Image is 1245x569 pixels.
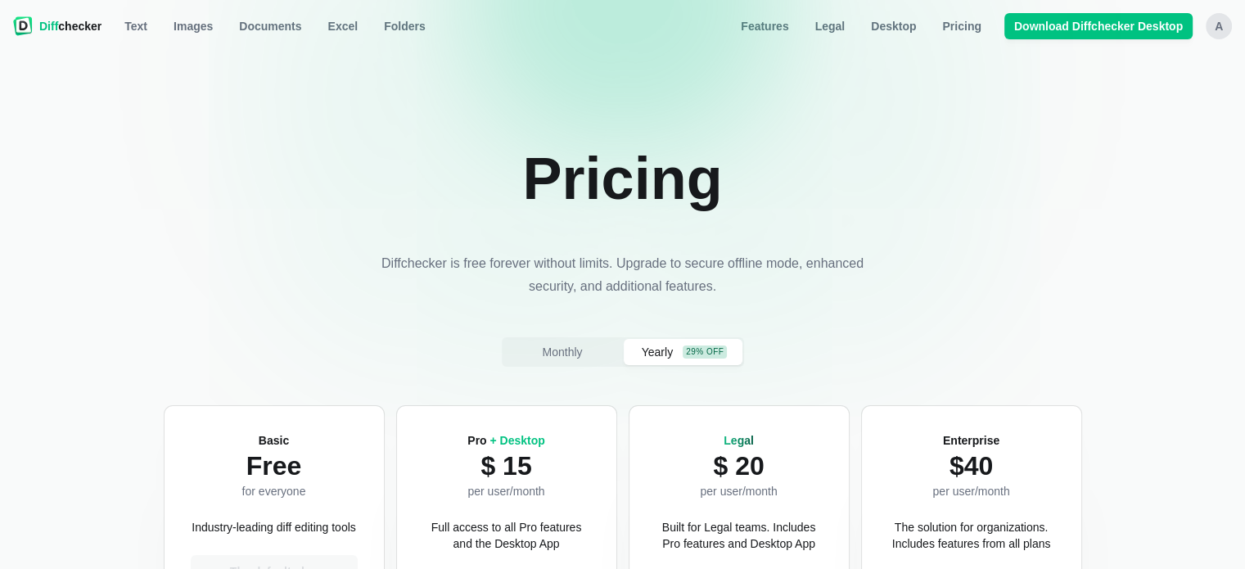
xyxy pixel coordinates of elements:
a: Diffchecker [13,13,101,39]
span: checker [39,18,101,34]
h2: Enterprise [932,432,1009,449]
button: a [1206,13,1232,39]
p: Diffchecker is free forever without limits. Upgrade to secure offline mode, enhanced security, an... [377,252,868,298]
a: Legal [805,13,855,39]
span: Documents [236,18,304,34]
button: Yearly29% off [624,339,742,365]
span: + Desktop [489,434,544,447]
span: Excel [325,18,362,34]
a: Desktop [861,13,926,39]
button: Monthly [503,339,622,365]
span: Text [121,18,151,34]
span: Download Diffchecker Desktop [1011,18,1186,34]
p: Built for Legal teams. Includes Pro features and Desktop App [656,519,823,552]
a: Images [164,13,223,39]
p: Free [242,449,306,483]
p: per user/month [932,483,1009,499]
p: $40 [932,449,1009,483]
h2: Pro [467,432,545,449]
span: Images [170,18,216,34]
span: Folders [381,18,429,34]
p: per user/month [700,483,777,499]
a: Pricing [932,13,990,39]
span: Legal [812,18,849,34]
p: Industry-leading diff editing tools [192,519,356,535]
span: Desktop [868,18,919,34]
p: $ 15 [467,449,545,483]
a: Features [731,13,798,39]
span: Features [738,18,792,34]
span: Legal [724,434,754,447]
p: for everyone [242,483,306,499]
a: Documents [229,13,311,39]
img: Diffchecker logo [13,16,33,36]
h2: Basic [242,432,306,449]
a: Download Diffchecker Desktop [1004,13,1193,39]
a: Text [115,13,157,39]
p: $ 20 [700,449,777,483]
button: Folders [374,13,435,39]
a: Excel [318,13,368,39]
p: The solution for organizations. Includes features from all plans [888,519,1055,552]
span: Monthly [539,344,585,360]
span: Diff [39,20,58,33]
h1: Pricing [522,144,722,213]
span: Yearly [638,344,676,360]
div: 29% off [683,345,727,359]
p: per user/month [467,483,545,499]
span: Pricing [939,18,984,34]
p: Full access to all Pro features and the Desktop App [423,519,590,552]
